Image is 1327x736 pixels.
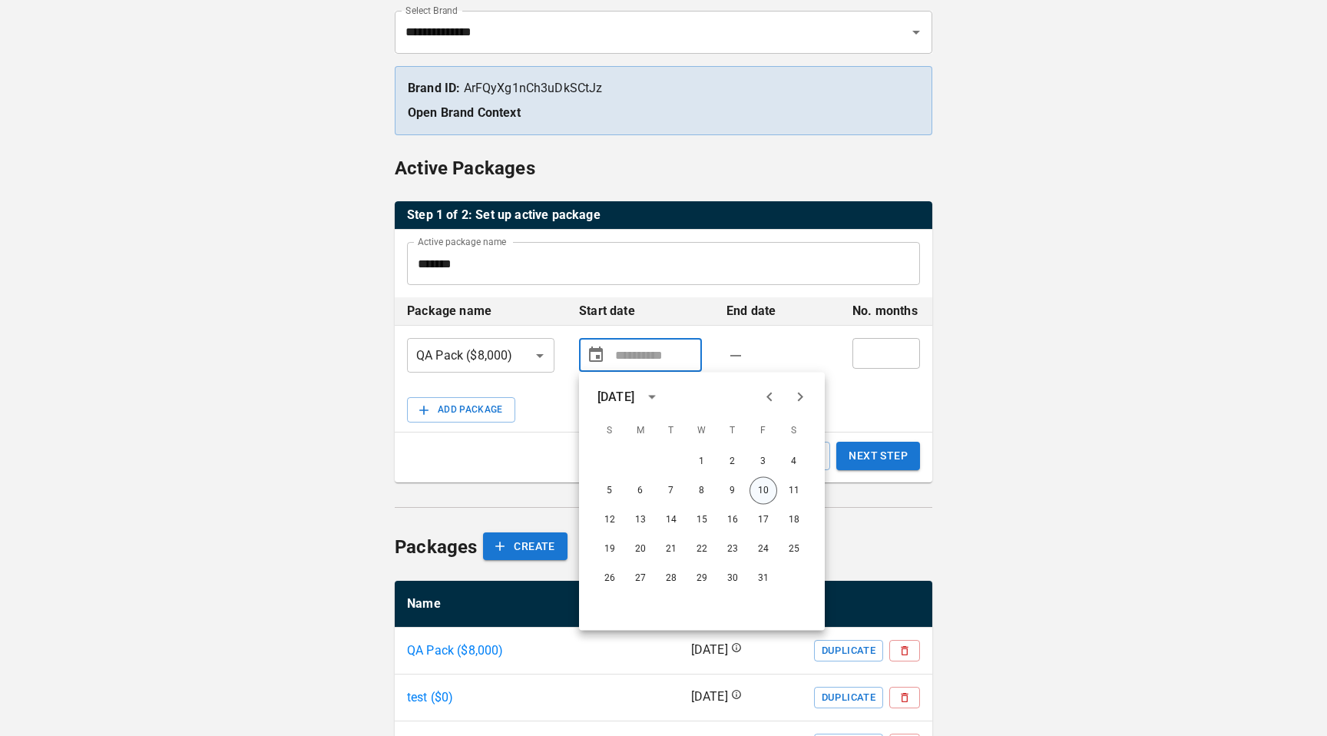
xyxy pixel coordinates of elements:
[596,535,624,563] button: 19
[750,416,777,446] span: Friday
[785,382,816,413] button: Next month
[395,581,679,628] th: Name
[407,642,503,660] a: QA Pack ($8,000)
[657,416,685,446] span: Tuesday
[688,565,716,592] button: 29
[750,477,777,505] button: 10
[814,687,883,708] button: Duplicate
[407,397,515,423] button: ADD PACKAGE
[657,477,685,505] button: 7
[627,565,654,592] button: 27
[395,532,477,562] h6: Packages
[905,22,927,43] button: Open
[627,535,654,563] button: 20
[688,448,716,476] button: 1
[407,340,554,370] div: QA Pack ($ 8,000 )
[596,565,624,592] button: 26
[405,4,458,17] label: Select Brand
[395,201,932,230] table: active packages table
[597,388,634,406] div: [DATE]
[719,565,746,592] button: 30
[639,384,665,410] button: calendar view is open, switch to year view
[691,688,728,706] p: [DATE]
[780,448,808,476] button: 4
[567,297,714,326] th: Start date
[688,535,716,563] button: 22
[583,342,609,368] button: Choose date
[627,477,654,505] button: 6
[627,506,654,534] button: 13
[691,642,728,659] p: [DATE]
[395,154,535,183] h6: Active Packages
[719,416,746,446] span: Thursday
[407,688,453,707] p: test ($ 0 )
[780,477,808,505] button: 11
[395,201,932,230] th: Step 1 of 2: Set up active package
[719,477,746,505] button: 9
[688,416,716,446] span: Wednesday
[688,506,716,534] button: 15
[750,535,777,563] button: 24
[719,535,746,563] button: 23
[596,506,624,534] button: 12
[719,506,746,534] button: 16
[840,297,932,326] th: No. months
[688,477,716,505] button: 8
[657,506,685,534] button: 14
[395,297,567,326] th: Package name
[408,105,521,120] a: Open Brand Context
[750,565,777,592] button: 31
[418,235,506,248] label: Active package name
[657,565,685,592] button: 28
[750,506,777,534] button: 17
[657,535,685,563] button: 21
[596,416,624,446] span: Sunday
[714,297,840,326] th: End date
[627,416,654,446] span: Monday
[814,640,883,661] button: Duplicate
[407,688,453,707] a: test ($0)
[408,81,460,95] strong: Brand ID:
[750,448,777,476] button: 3
[780,416,808,446] span: Saturday
[395,297,932,385] table: active packages table
[407,642,503,660] p: QA Pack ($ 8,000 )
[836,442,920,470] button: NEXT STEP
[754,382,785,413] button: Previous month
[780,535,808,563] button: 25
[780,506,808,534] button: 18
[483,532,567,561] button: CREATE
[719,448,746,476] button: 2
[596,477,624,505] button: 5
[408,79,919,98] p: ArFQyXg1nCh3uDkSCtJz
